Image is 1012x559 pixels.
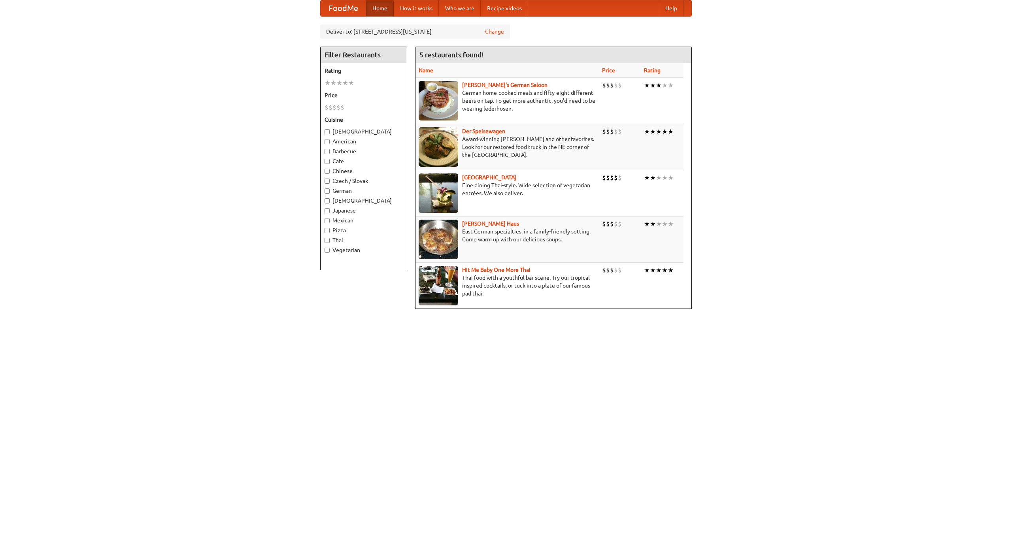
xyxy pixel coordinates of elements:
label: Chinese [325,167,403,175]
label: [DEMOGRAPHIC_DATA] [325,128,403,136]
input: American [325,139,330,144]
li: $ [614,220,618,228]
input: [DEMOGRAPHIC_DATA] [325,198,330,203]
li: $ [606,266,610,275]
li: ★ [644,266,650,275]
li: $ [602,173,606,182]
a: Help [659,0,683,16]
li: ★ [668,81,674,90]
li: ★ [662,81,668,90]
label: American [325,137,403,145]
p: German home-cooked meals and fifty-eight different beers on tap. To get more authentic, you'd nee... [419,89,596,113]
h4: Filter Restaurants [321,47,407,63]
li: ★ [656,173,662,182]
li: ★ [662,220,668,228]
li: $ [618,220,622,228]
div: Deliver to: [STREET_ADDRESS][US_STATE] [320,24,510,39]
img: babythai.jpg [419,266,458,305]
input: German [325,188,330,194]
li: $ [602,266,606,275]
a: Der Speisewagen [462,128,505,134]
li: ★ [662,173,668,182]
label: German [325,187,403,195]
a: Home [366,0,394,16]
label: Thai [325,236,403,244]
li: ★ [330,79,336,87]
li: ★ [644,220,650,228]
label: Barbecue [325,147,403,155]
li: $ [606,81,610,90]
input: Cafe [325,159,330,164]
li: ★ [656,220,662,228]
li: ★ [668,266,674,275]
li: ★ [650,220,656,228]
p: Thai food with a youthful bar scene. Try our tropical inspired cocktails, or tuck into a plate of... [419,274,596,297]
li: $ [614,173,618,182]
label: Vegetarian [325,246,403,254]
input: Chinese [325,169,330,174]
li: ★ [662,127,668,136]
li: ★ [650,127,656,136]
li: ★ [650,173,656,182]
input: [DEMOGRAPHIC_DATA] [325,129,330,134]
li: ★ [325,79,330,87]
a: [PERSON_NAME] Haus [462,220,519,227]
li: $ [602,81,606,90]
li: $ [614,266,618,275]
p: East German specialties, in a family-friendly setting. Come warm up with our delicious soups. [419,228,596,243]
li: $ [610,266,614,275]
li: ★ [668,220,674,228]
li: $ [602,127,606,136]
li: ★ [650,81,656,90]
li: $ [618,266,622,275]
a: FoodMe [321,0,366,16]
li: $ [610,173,614,182]
input: Barbecue [325,149,330,154]
label: Japanese [325,207,403,215]
a: Who we are [439,0,481,16]
li: $ [614,81,618,90]
li: ★ [656,127,662,136]
img: kohlhaus.jpg [419,220,458,259]
label: Czech / Slovak [325,177,403,185]
li: $ [606,173,610,182]
label: Mexican [325,216,403,224]
li: ★ [644,173,650,182]
input: Mexican [325,218,330,223]
li: $ [325,103,329,112]
li: ★ [668,173,674,182]
li: ★ [342,79,348,87]
li: ★ [336,79,342,87]
li: $ [610,81,614,90]
li: $ [602,220,606,228]
li: ★ [644,127,650,136]
a: Hit Me Baby One More Thai [462,267,531,273]
input: Pizza [325,228,330,233]
h5: Cuisine [325,116,403,124]
a: Name [419,67,433,73]
img: speisewagen.jpg [419,127,458,167]
img: esthers.jpg [419,81,458,120]
li: ★ [650,266,656,275]
li: $ [340,103,344,112]
a: [PERSON_NAME]'s German Saloon [462,82,548,88]
a: Recipe videos [481,0,528,16]
li: $ [606,127,610,136]
h5: Price [325,91,403,99]
li: ★ [656,266,662,275]
a: [GEOGRAPHIC_DATA] [462,174,516,181]
li: $ [618,127,622,136]
li: ★ [662,266,668,275]
label: Pizza [325,226,403,234]
input: Japanese [325,208,330,213]
li: $ [606,220,610,228]
a: Change [485,28,504,36]
li: ★ [644,81,650,90]
label: [DEMOGRAPHIC_DATA] [325,197,403,205]
li: ★ [656,81,662,90]
li: ★ [668,127,674,136]
li: $ [329,103,332,112]
li: $ [618,81,622,90]
input: Czech / Slovak [325,179,330,184]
